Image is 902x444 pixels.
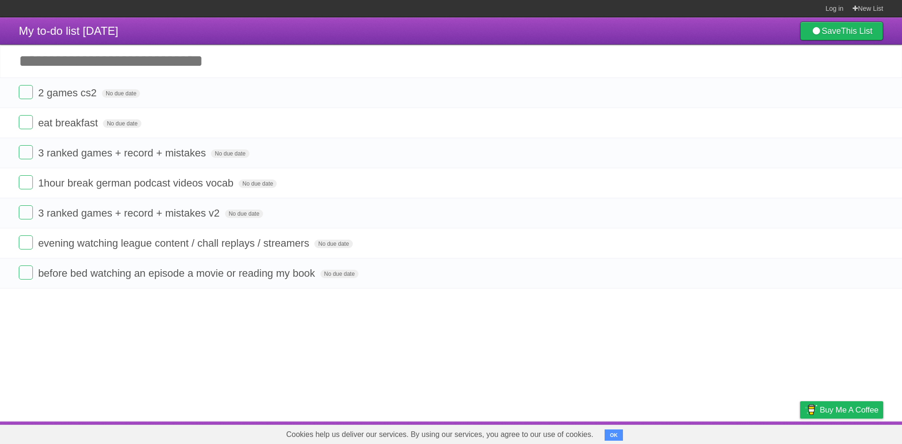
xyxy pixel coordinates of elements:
span: before bed watching an episode a movie or reading my book [38,267,317,279]
span: My to-do list [DATE] [19,24,118,37]
a: Privacy [788,424,812,442]
img: Buy me a coffee [805,402,817,418]
span: No due date [103,119,141,128]
b: This List [841,26,872,36]
a: Suggest a feature [824,424,883,442]
label: Done [19,115,33,129]
span: No due date [102,89,140,98]
span: 3 ranked games + record + mistakes [38,147,208,159]
span: 3 ranked games + record + mistakes v2 [38,207,222,219]
label: Done [19,205,33,219]
a: Developers [706,424,744,442]
span: No due date [314,240,352,248]
span: Cookies help us deliver our services. By using our services, you agree to our use of cookies. [277,425,603,444]
a: About [675,424,695,442]
span: 1hour break german podcast videos vocab [38,177,236,189]
span: No due date [225,210,263,218]
label: Done [19,175,33,189]
button: OK [605,429,623,441]
label: Done [19,85,33,99]
span: No due date [239,179,277,188]
a: SaveThis List [800,22,883,40]
a: Terms [756,424,777,442]
span: 2 games cs2 [38,87,99,99]
span: eat breakfast [38,117,100,129]
span: No due date [211,149,249,158]
span: evening watching league content / chall replays / streamers [38,237,311,249]
span: Buy me a coffee [820,402,879,418]
label: Done [19,235,33,249]
a: Buy me a coffee [800,401,883,419]
label: Done [19,145,33,159]
span: No due date [320,270,358,278]
label: Done [19,265,33,280]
